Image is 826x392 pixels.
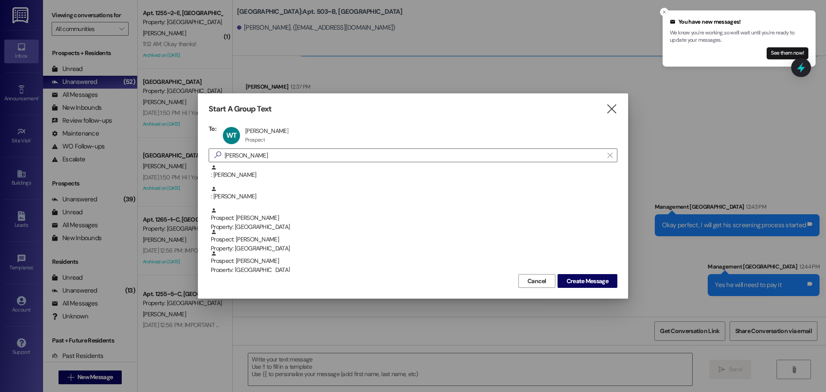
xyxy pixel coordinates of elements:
span: WT [226,131,237,140]
div: You have new messages! [670,18,808,26]
div: : [PERSON_NAME] [211,186,617,201]
h3: Start A Group Text [209,104,271,114]
input: Search for any contact or apartment [225,149,603,161]
button: Create Message [558,274,617,288]
div: : [PERSON_NAME] [209,186,617,207]
span: Create Message [567,277,608,286]
h3: To: [209,125,216,133]
div: Prospect [245,136,265,143]
i:  [607,152,612,159]
button: Clear text [603,149,617,162]
button: See them now! [767,47,808,59]
i:  [606,105,617,114]
div: Prospect: [PERSON_NAME]Property: [GEOGRAPHIC_DATA] [209,229,617,250]
button: Close toast [660,8,669,16]
p: We know you're working, so we'll wait until you're ready to update your messages. [670,29,808,44]
div: Property: [GEOGRAPHIC_DATA] [211,244,617,253]
i:  [211,151,225,160]
div: Prospect: [PERSON_NAME]Property: [GEOGRAPHIC_DATA] [209,207,617,229]
div: Prospect: [PERSON_NAME] [211,229,617,253]
div: [PERSON_NAME] [245,127,288,135]
div: : [PERSON_NAME] [209,164,617,186]
div: Property: [GEOGRAPHIC_DATA] [211,222,617,231]
div: : [PERSON_NAME] [211,164,617,179]
button: Cancel [518,274,555,288]
div: Prospect: [PERSON_NAME] [211,207,617,232]
div: Prospect: [PERSON_NAME] [211,250,617,275]
div: Property: [GEOGRAPHIC_DATA] [211,265,617,275]
span: Cancel [527,277,546,286]
div: Prospect: [PERSON_NAME]Property: [GEOGRAPHIC_DATA] [209,250,617,272]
